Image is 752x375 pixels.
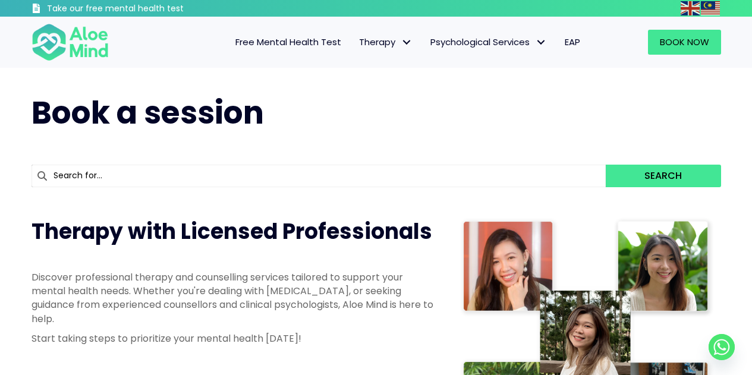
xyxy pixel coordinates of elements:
[32,270,436,326] p: Discover professional therapy and counselling services tailored to support your mental health nee...
[32,3,247,17] a: Take our free mental health test
[556,30,589,55] a: EAP
[32,165,606,187] input: Search for...
[533,34,550,51] span: Psychological Services: submenu
[359,36,413,48] span: Therapy
[709,334,735,360] a: Whatsapp
[660,36,709,48] span: Book Now
[565,36,580,48] span: EAP
[350,30,421,55] a: TherapyTherapy: submenu
[226,30,350,55] a: Free Mental Health Test
[681,1,700,15] img: en
[32,332,436,345] p: Start taking steps to prioritize your mental health [DATE]!
[398,34,416,51] span: Therapy: submenu
[430,36,547,48] span: Psychological Services
[32,216,432,247] span: Therapy with Licensed Professionals
[421,30,556,55] a: Psychological ServicesPsychological Services: submenu
[681,1,701,15] a: English
[648,30,721,55] a: Book Now
[606,165,720,187] button: Search
[701,1,721,15] a: Malay
[701,1,720,15] img: ms
[47,3,247,15] h3: Take our free mental health test
[235,36,341,48] span: Free Mental Health Test
[32,91,264,134] span: Book a session
[124,30,589,55] nav: Menu
[32,23,109,62] img: Aloe mind Logo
